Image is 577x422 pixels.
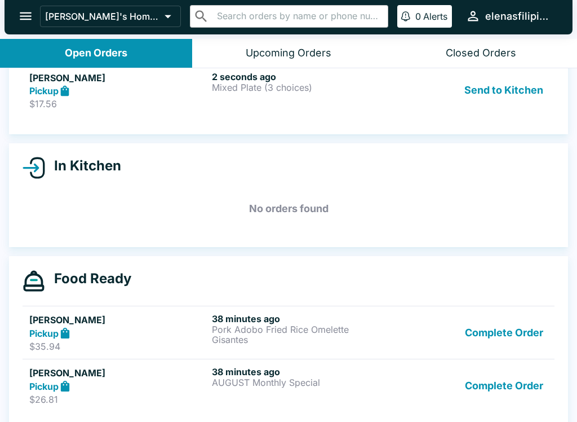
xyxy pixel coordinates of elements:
p: $17.56 [29,98,207,109]
h4: Food Ready [45,270,131,287]
div: Open Orders [65,47,127,60]
strong: Pickup [29,328,59,339]
p: AUGUST Monthly Special [212,377,390,388]
p: 0 [415,11,421,22]
button: Complete Order [460,313,548,352]
p: Alerts [423,11,447,22]
h4: In Kitchen [45,157,121,174]
p: $26.81 [29,394,207,405]
button: Complete Order [460,366,548,405]
div: Upcoming Orders [246,47,331,60]
div: Closed Orders [446,47,516,60]
strong: Pickup [29,85,59,96]
p: Pork Adobo Fried Rice Omelette [212,324,390,335]
p: $35.94 [29,341,207,352]
a: [PERSON_NAME]Pickup$35.9438 minutes agoPork Adobo Fried Rice OmeletteGisantesComplete Order [23,306,554,359]
a: [PERSON_NAME]Pickup$17.562 seconds agoMixed Plate (3 choices)Send to Kitchen [23,64,554,117]
strong: Pickup [29,381,59,392]
p: Mixed Plate (3 choices) [212,82,390,93]
button: open drawer [11,2,40,30]
h5: [PERSON_NAME] [29,313,207,327]
h6: 2 seconds ago [212,71,390,82]
a: [PERSON_NAME]Pickup$26.8138 minutes agoAUGUST Monthly SpecialComplete Order [23,359,554,412]
div: elenasfilipinofoods [485,10,554,23]
button: [PERSON_NAME]'s Home of the Finest Filipino Foods [40,6,181,27]
p: Gisantes [212,335,390,345]
h5: [PERSON_NAME] [29,366,207,380]
input: Search orders by name or phone number [214,8,383,24]
button: elenasfilipinofoods [461,4,559,28]
h5: [PERSON_NAME] [29,71,207,85]
h5: No orders found [23,188,554,229]
h6: 38 minutes ago [212,366,390,377]
button: Send to Kitchen [460,71,548,110]
h6: 38 minutes ago [212,313,390,324]
p: [PERSON_NAME]'s Home of the Finest Filipino Foods [45,11,160,22]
